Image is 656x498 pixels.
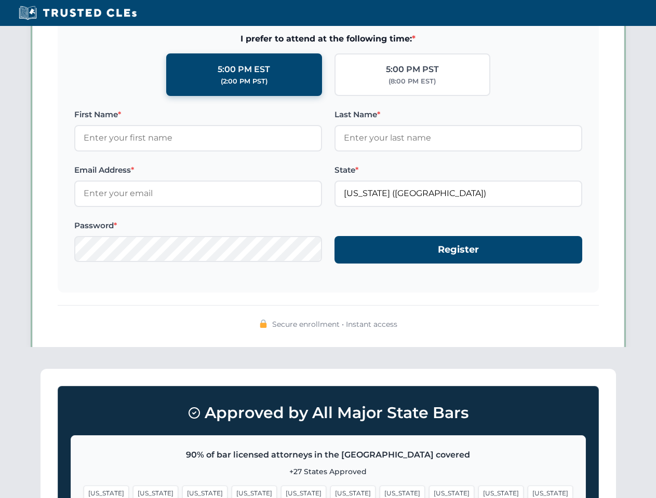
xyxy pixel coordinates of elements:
[218,63,270,76] div: 5:00 PM EST
[389,76,436,87] div: (8:00 PM EST)
[84,466,573,477] p: +27 States Approved
[334,108,582,121] label: Last Name
[74,108,322,121] label: First Name
[334,164,582,176] label: State
[334,236,582,264] button: Register
[74,125,322,151] input: Enter your first name
[334,125,582,151] input: Enter your last name
[74,164,322,176] label: Email Address
[386,63,439,76] div: 5:00 PM PST
[71,399,586,427] h3: Approved by All Major State Bars
[84,448,573,462] p: 90% of bar licensed attorneys in the [GEOGRAPHIC_DATA] covered
[16,5,140,21] img: Trusted CLEs
[272,319,397,330] span: Secure enrollment • Instant access
[221,76,267,87] div: (2:00 PM PST)
[74,181,322,206] input: Enter your email
[334,181,582,206] input: Florida (FL)
[74,32,582,46] span: I prefer to attend at the following time:
[74,219,322,232] label: Password
[259,320,267,328] img: 🔒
